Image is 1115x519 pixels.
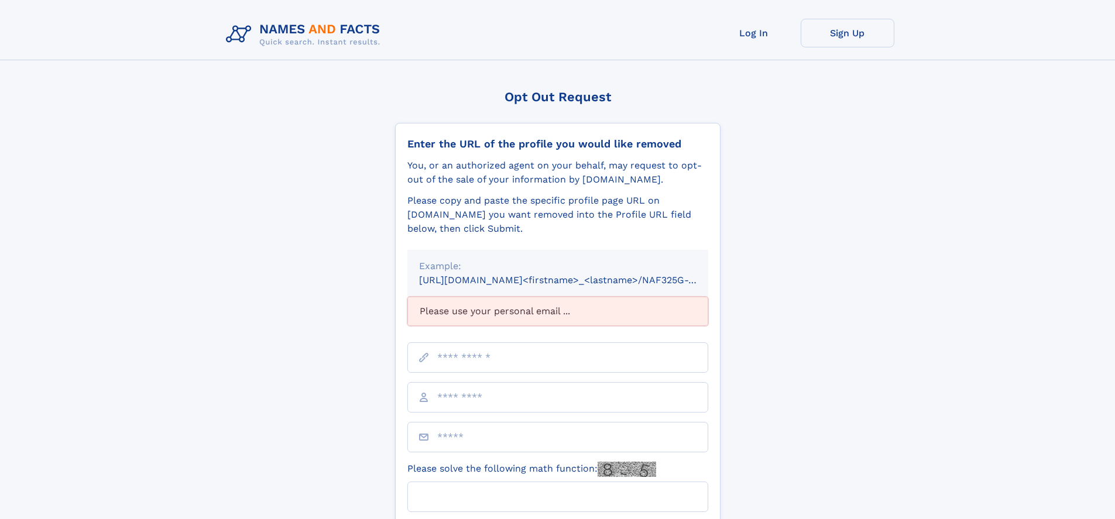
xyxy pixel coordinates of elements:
div: Enter the URL of the profile you would like removed [407,138,708,150]
div: Opt Out Request [395,90,721,104]
a: Sign Up [801,19,894,47]
img: Logo Names and Facts [221,19,390,50]
div: You, or an authorized agent on your behalf, may request to opt-out of the sale of your informatio... [407,159,708,187]
small: [URL][DOMAIN_NAME]<firstname>_<lastname>/NAF325G-xxxxxxxx [419,274,730,286]
div: Please copy and paste the specific profile page URL on [DOMAIN_NAME] you want removed into the Pr... [407,194,708,236]
div: Example: [419,259,697,273]
label: Please solve the following math function: [407,462,656,477]
a: Log In [707,19,801,47]
div: Please use your personal email ... [407,297,708,326]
